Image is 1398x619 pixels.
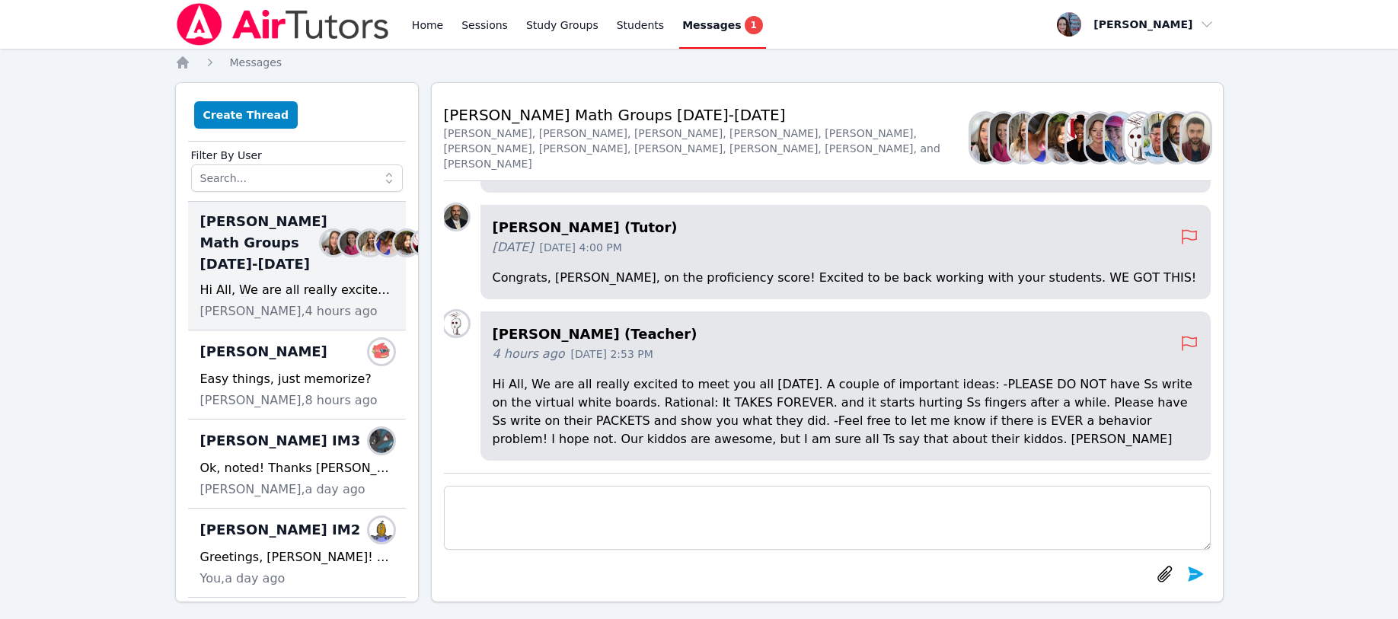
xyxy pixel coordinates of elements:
[200,281,394,299] div: Hi All, We are all really excited to meet you all [DATE]. A couple of important ideas: -PLEASE DO...
[194,101,298,129] button: Create Thread
[340,231,364,255] img: Rebecca Miller
[376,231,401,255] img: Alexis Asiama
[188,202,406,330] div: [PERSON_NAME] Math Groups [DATE]-[DATE]Sarah BenzingerRebecca MillerSandra DavisAlexis AsiamaDian...
[358,231,382,255] img: Sandra Davis
[200,548,394,566] div: Greetings, [PERSON_NAME]! This is where you can upload pictures of your homework prior to our ses...
[200,302,378,321] span: [PERSON_NAME], 4 hours ago
[200,459,394,477] div: Ok, noted! Thanks [PERSON_NAME]!!!
[990,113,1018,162] img: Rebecca Miller
[493,324,1180,345] h4: [PERSON_NAME] (Teacher)
[191,142,403,164] label: Filter By User
[200,370,394,388] div: Easy things, just memorize?
[971,113,999,162] img: Sarah Benzinger
[200,211,327,275] span: [PERSON_NAME] Math Groups [DATE]-[DATE]
[200,519,361,541] span: [PERSON_NAME] IM2
[200,391,378,410] span: [PERSON_NAME], 8 hours ago
[188,509,406,598] div: [PERSON_NAME] IM2vanessa palaciosGreetings, [PERSON_NAME]! This is where you can upload pictures ...
[369,340,394,364] img: Alanda Alonso
[230,56,282,69] span: Messages
[1028,113,1056,162] img: Alexis Asiama
[1009,113,1037,162] img: Sandra Davis
[444,126,971,171] div: [PERSON_NAME], [PERSON_NAME], [PERSON_NAME], [PERSON_NAME], [PERSON_NAME], [PERSON_NAME], [PERSON...
[745,16,763,34] span: 1
[1048,113,1076,162] img: Diana Carle
[369,429,394,453] img: Jason Escobar
[493,269,1199,287] p: Congrats, [PERSON_NAME], on the proficiency score! Excited to be back working with your students....
[493,217,1180,238] h4: [PERSON_NAME] (Tutor)
[188,330,406,420] div: [PERSON_NAME]Alanda AlonsoEasy things, just memorize?[PERSON_NAME],8 hours ago
[444,311,468,336] img: Joyce Law
[191,164,403,192] input: Search...
[369,518,394,542] img: vanessa palacios
[200,430,361,451] span: [PERSON_NAME] IM3
[1144,113,1172,162] img: Jorge Calderon
[444,104,971,126] h2: [PERSON_NAME] Math Groups [DATE]-[DATE]
[1182,113,1210,162] img: Diaa Walweel
[200,341,327,362] span: [PERSON_NAME]
[188,420,406,509] div: [PERSON_NAME] IM3Jason EscobarOk, noted! Thanks [PERSON_NAME]!!![PERSON_NAME],a day ago
[1086,113,1114,162] img: Michelle Dalton
[175,55,1224,70] nav: Breadcrumb
[444,205,468,229] img: Bernard Estephan
[571,346,653,362] span: [DATE] 2:53 PM
[493,345,565,363] span: 4 hours ago
[1125,113,1153,162] img: Joyce Law
[230,55,282,70] a: Messages
[394,231,419,255] img: Diana Carle
[1067,113,1095,162] img: Johnicia Haynes
[200,480,365,499] span: [PERSON_NAME], a day ago
[1163,113,1191,162] img: Bernard Estephan
[682,18,741,33] span: Messages
[540,240,622,255] span: [DATE] 4:00 PM
[321,231,346,255] img: Sarah Benzinger
[200,570,286,588] span: You, a day ago
[175,3,391,46] img: Air Tutors
[413,231,437,255] img: Johnicia Haynes
[1105,113,1133,162] img: Megan Nepshinsky
[493,375,1199,448] p: Hi All, We are all really excited to meet you all [DATE]. A couple of important ideas: -PLEASE DO...
[493,238,534,257] span: [DATE]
